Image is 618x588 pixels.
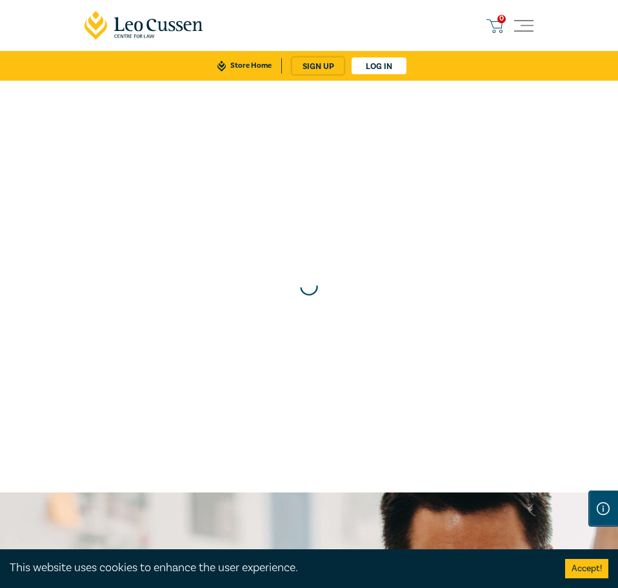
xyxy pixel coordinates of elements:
a: sign up [292,57,344,74]
button: Accept cookies [565,559,608,578]
a: Log in [352,57,406,74]
span: 0 [497,15,506,23]
img: Information Icon [597,502,610,515]
a: Store Home [208,58,282,74]
button: Toggle navigation [514,16,533,35]
div: This website uses cookies to enhance the user experience. [10,560,546,576]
